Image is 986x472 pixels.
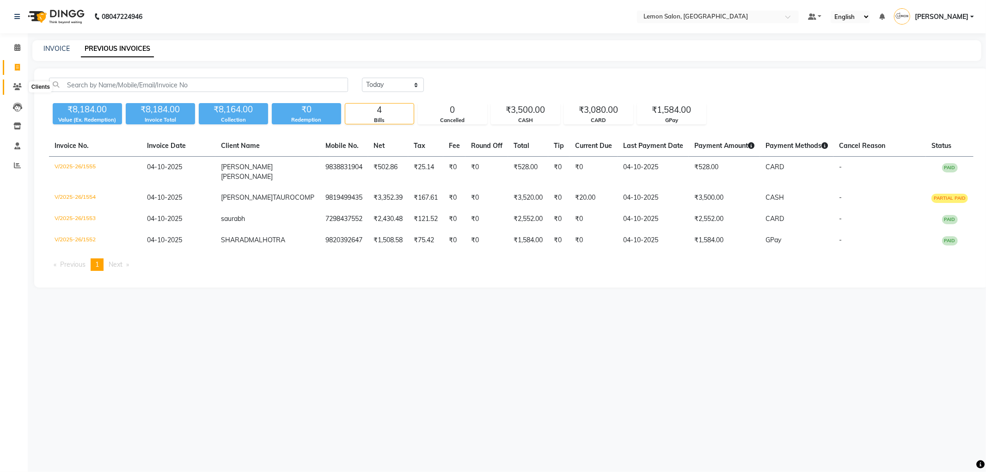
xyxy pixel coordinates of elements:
td: ₹502.86 [368,157,408,188]
span: Previous [60,260,86,269]
td: ₹0 [548,187,570,208]
div: Value (Ex. Redemption) [53,116,122,124]
div: Redemption [272,116,341,124]
span: Net [374,141,385,150]
div: 0 [418,104,487,116]
td: ₹2,430.48 [368,208,408,230]
span: Next [109,260,122,269]
span: [PERSON_NAME] [221,172,273,181]
div: CASH [491,116,560,124]
td: 9820392647 [320,230,368,251]
div: ₹3,080.00 [564,104,633,116]
a: INVOICE [43,44,70,53]
td: 04-10-2025 [618,187,689,208]
td: ₹0 [548,230,570,251]
span: 04-10-2025 [147,215,182,223]
span: 04-10-2025 [147,163,182,171]
span: MALHOTRA [249,236,285,244]
span: Invoice No. [55,141,89,150]
td: ₹0 [443,187,465,208]
span: Current Due [575,141,612,150]
span: PARTIAL PAID [931,194,968,203]
span: CASH [766,193,784,202]
span: Tip [554,141,564,150]
div: Cancelled [418,116,487,124]
td: ₹0 [465,187,508,208]
span: 1 [95,260,99,269]
td: ₹121.52 [408,208,443,230]
div: ₹3,500.00 [491,104,560,116]
span: GPay [766,236,781,244]
td: ₹528.00 [689,157,760,188]
td: ₹0 [570,208,618,230]
td: ₹0 [570,157,618,188]
span: [PERSON_NAME] [221,163,273,171]
td: ₹1,508.58 [368,230,408,251]
span: PAID [942,215,958,224]
img: logo [24,4,87,30]
span: [PERSON_NAME] [221,193,273,202]
span: Payment Methods [766,141,828,150]
nav: Pagination [49,258,974,271]
b: 08047224946 [102,4,142,30]
td: ₹1,584.00 [508,230,548,251]
span: CARD [766,215,784,223]
div: Clients [29,82,52,93]
span: Payment Amount [694,141,754,150]
div: ₹8,184.00 [126,103,195,116]
td: ₹0 [465,157,508,188]
td: ₹3,352.39 [368,187,408,208]
td: ₹25.14 [408,157,443,188]
td: ₹0 [548,208,570,230]
div: ₹8,164.00 [199,103,268,116]
td: ₹20.00 [570,187,618,208]
td: ₹0 [570,230,618,251]
td: V/2025-26/1554 [49,187,141,208]
span: Total [514,141,529,150]
div: Bills [345,116,414,124]
td: ₹2,552.00 [689,208,760,230]
span: TAUROCOMP [273,193,314,202]
td: ₹0 [465,230,508,251]
td: 04-10-2025 [618,157,689,188]
span: [PERSON_NAME] [915,12,968,22]
td: ₹167.61 [408,187,443,208]
div: CARD [564,116,633,124]
td: 04-10-2025 [618,208,689,230]
span: 04-10-2025 [147,236,182,244]
td: V/2025-26/1555 [49,157,141,188]
input: Search by Name/Mobile/Email/Invoice No [49,78,348,92]
td: 9819499435 [320,187,368,208]
td: ₹0 [465,208,508,230]
div: ₹1,584.00 [637,104,706,116]
img: Jenny Shah [894,8,910,25]
span: - [839,236,842,244]
div: ₹0 [272,103,341,116]
td: ₹1,584.00 [689,230,760,251]
td: ₹2,552.00 [508,208,548,230]
span: Fee [449,141,460,150]
span: Last Payment Date [623,141,683,150]
td: ₹3,520.00 [508,187,548,208]
td: ₹75.42 [408,230,443,251]
span: Round Off [471,141,502,150]
span: Cancel Reason [839,141,885,150]
span: - [839,215,842,223]
div: Invoice Total [126,116,195,124]
td: 7298437552 [320,208,368,230]
td: ₹528.00 [508,157,548,188]
td: 04-10-2025 [618,230,689,251]
span: 04-10-2025 [147,193,182,202]
a: PREVIOUS INVOICES [81,41,154,57]
td: ₹0 [443,157,465,188]
span: Status [931,141,951,150]
span: PAID [942,236,958,245]
span: Client Name [221,141,260,150]
span: - [839,193,842,202]
span: Tax [414,141,425,150]
td: ₹0 [548,157,570,188]
span: Invoice Date [147,141,186,150]
span: CARD [766,163,784,171]
td: ₹3,500.00 [689,187,760,208]
div: GPay [637,116,706,124]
